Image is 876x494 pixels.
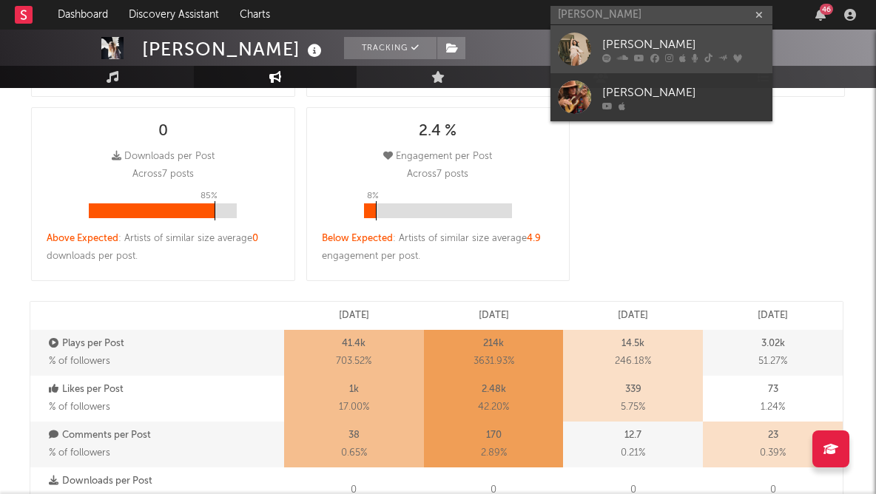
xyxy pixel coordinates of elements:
p: [DATE] [758,307,788,325]
span: 17.00 % [339,399,369,416]
span: % of followers [49,448,110,458]
span: 0.39 % [760,444,786,462]
span: 3631.93 % [474,353,514,370]
p: [DATE] [479,307,509,325]
p: 339 [625,381,641,399]
p: 1k [349,381,359,399]
p: Plays per Post [49,335,280,353]
span: 703.52 % [336,353,371,370]
button: Tracking [344,37,437,59]
div: 2.4 % [419,123,456,141]
div: 0 [158,123,168,141]
div: [PERSON_NAME] [142,37,326,61]
span: 4.9 [527,234,541,243]
p: 41.4k [342,335,365,353]
div: Engagement per Post [383,148,492,166]
p: 12.7 [624,427,641,444]
span: 1.24 % [761,399,785,416]
p: 2.48k [482,381,506,399]
p: Across 7 posts [132,166,194,183]
p: 170 [486,427,502,444]
span: 0 [252,234,258,243]
p: 23 [768,427,778,444]
span: % of followers [49,402,110,412]
p: 14.5k [621,335,644,353]
span: 2.89 % [481,444,507,462]
span: % of followers [49,356,110,366]
p: 3.02k [761,335,785,353]
a: [PERSON_NAME] [550,73,772,121]
a: [PERSON_NAME] [550,25,772,73]
p: Likes per Post [49,381,280,399]
p: Across 7 posts [407,166,468,183]
p: 8 % [367,187,379,205]
p: 214k [483,335,504,353]
div: [PERSON_NAME] [602,35,765,53]
span: 51.27 % [758,353,787,370]
p: Comments per Post [49,427,280,444]
p: [DATE] [339,307,369,325]
div: 46 [820,4,833,15]
span: 0.65 % [341,444,367,462]
p: 85 % [201,187,218,205]
div: : Artists of similar size average engagement per post . [322,230,555,265]
div: Downloads per Post [112,148,215,166]
input: Search for artists [550,6,772,24]
span: 246.18 % [615,353,651,370]
span: 5.75 % [621,399,645,416]
p: [DATE] [618,307,648,325]
p: Downloads per Post [49,473,280,490]
span: 42.20 % [478,399,509,416]
p: 38 [348,427,360,444]
div: [PERSON_NAME] [602,84,765,101]
div: : Artists of similar size average downloads per post . [47,230,280,265]
p: 73 [768,381,778,399]
span: Below Expected [322,234,393,243]
button: 46 [815,9,826,21]
span: Above Expected [47,234,118,243]
span: 0.21 % [621,444,645,462]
